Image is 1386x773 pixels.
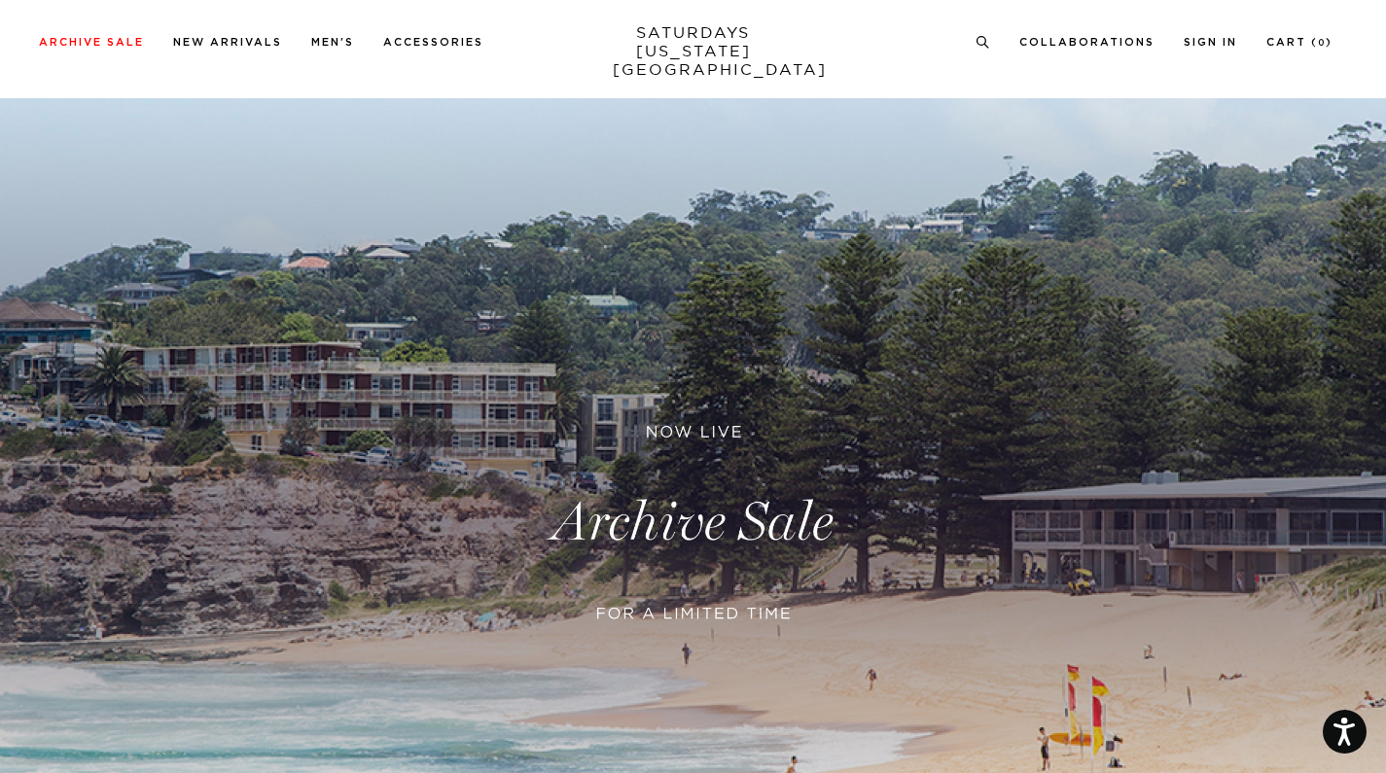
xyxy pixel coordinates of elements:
a: Sign In [1184,37,1237,48]
a: Cart (0) [1266,37,1333,48]
a: New Arrivals [173,37,282,48]
a: Men's [311,37,354,48]
a: Archive Sale [39,37,144,48]
a: Collaborations [1019,37,1155,48]
a: SATURDAYS[US_STATE][GEOGRAPHIC_DATA] [613,23,773,79]
small: 0 [1318,39,1326,48]
a: Accessories [383,37,483,48]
